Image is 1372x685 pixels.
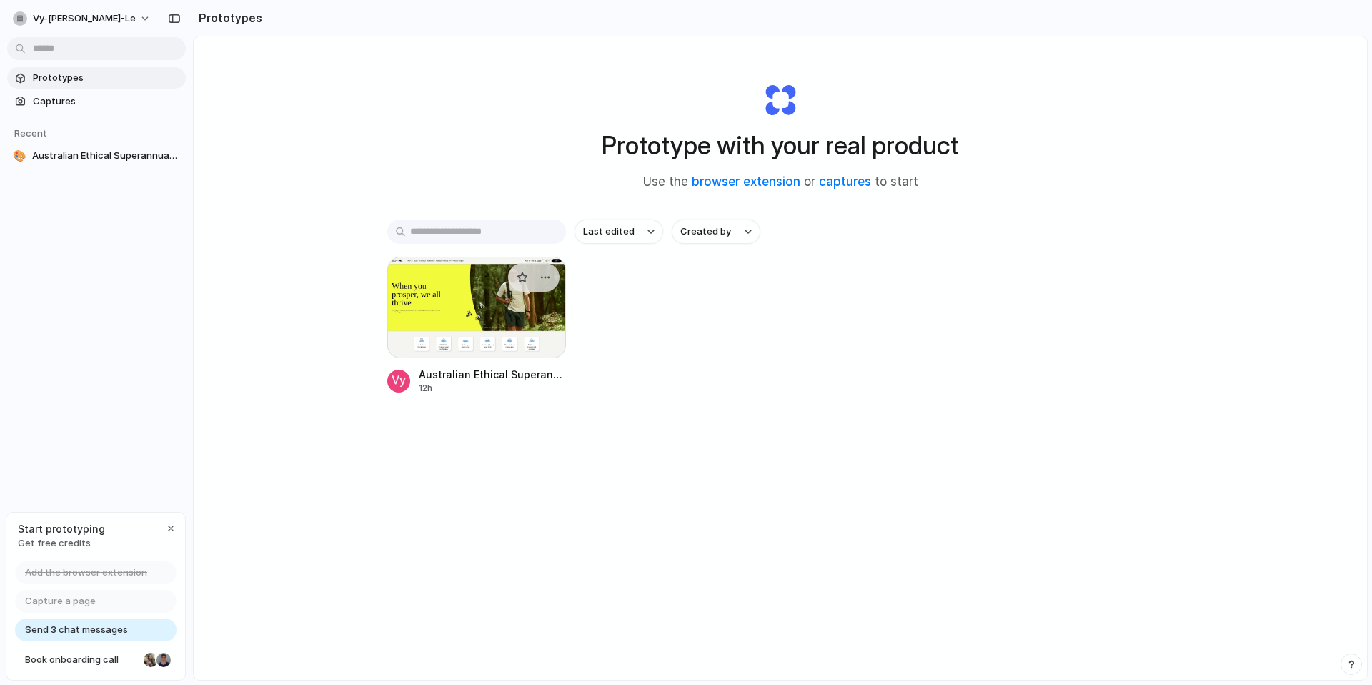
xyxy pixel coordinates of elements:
[33,71,180,85] span: Prototypes
[7,67,186,89] a: Prototypes
[32,149,180,163] span: Australian Ethical Superannuation Navigation Update
[25,623,128,637] span: Send 3 chat messages
[387,257,566,395] a: Australian Ethical Superannuation Navigation UpdateAustralian Ethical Superannuation Navigation U...
[25,653,138,667] span: Book onboarding call
[819,174,871,189] a: captures
[15,649,177,671] a: Book onboarding call
[672,220,760,244] button: Created by
[18,536,105,551] span: Get free credits
[7,7,158,30] button: vy-[PERSON_NAME]-le
[575,220,663,244] button: Last edited
[25,594,96,608] span: Capture a page
[25,566,147,580] span: Add the browser extension
[643,173,918,192] span: Use the or to start
[7,91,186,112] a: Captures
[602,127,959,164] h1: Prototype with your real product
[419,367,566,382] span: Australian Ethical Superannuation Navigation Update
[193,9,262,26] h2: Prototypes
[419,382,566,395] div: 12h
[13,149,26,163] div: 🎨
[692,174,800,189] a: browser extension
[7,145,186,167] a: 🎨Australian Ethical Superannuation Navigation Update
[33,11,136,26] span: vy-[PERSON_NAME]-le
[680,225,731,239] span: Created by
[14,127,47,139] span: Recent
[18,521,105,536] span: Start prototyping
[142,651,159,669] div: Nicole Kubica
[583,225,635,239] span: Last edited
[155,651,172,669] div: Christian Iacullo
[33,94,180,109] span: Captures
